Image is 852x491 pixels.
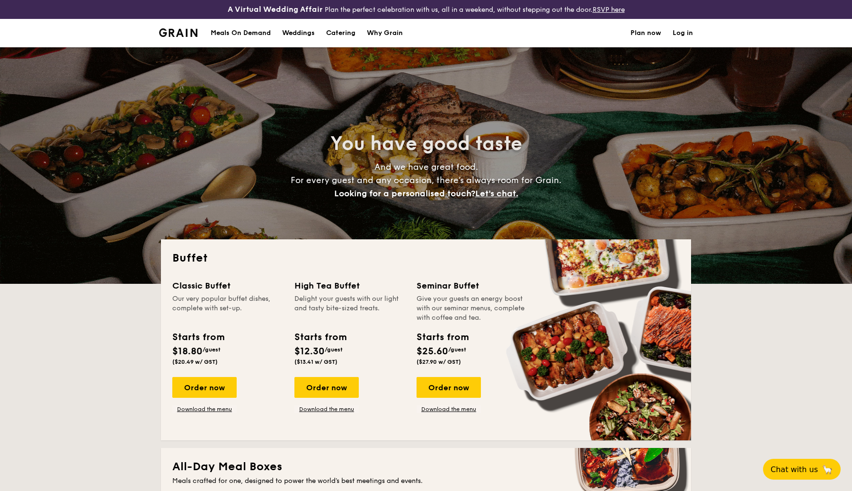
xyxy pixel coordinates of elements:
[448,346,466,353] span: /guest
[630,19,661,47] a: Plan now
[294,377,359,398] div: Order now
[326,19,355,47] h1: Catering
[159,28,197,37] img: Grain
[172,476,680,486] div: Meals crafted for one, designed to power the world's best meetings and events.
[417,346,448,357] span: $25.60
[822,464,833,475] span: 🦙
[294,330,346,344] div: Starts from
[205,19,276,47] a: Meals On Demand
[417,330,468,344] div: Starts from
[367,19,403,47] div: Why Grain
[673,19,693,47] a: Log in
[361,19,408,47] a: Why Grain
[172,459,680,474] h2: All-Day Meal Boxes
[291,162,561,199] span: And we have great food. For every guest and any occasion, there’s always room for Grain.
[211,19,271,47] div: Meals On Demand
[320,19,361,47] a: Catering
[228,4,323,15] h4: A Virtual Wedding Affair
[330,132,522,155] span: You have good taste
[417,377,481,398] div: Order now
[203,346,221,353] span: /guest
[417,294,527,323] div: Give your guests an energy boost with our seminar menus, complete with coffee and tea.
[172,346,203,357] span: $18.80
[417,279,527,292] div: Seminar Buffet
[172,377,237,398] div: Order now
[172,330,224,344] div: Starts from
[282,19,315,47] div: Weddings
[771,465,818,474] span: Chat with us
[593,6,625,14] a: RSVP here
[172,251,680,266] h2: Buffet
[172,294,283,323] div: Our very popular buffet dishes, complete with set-up.
[294,359,337,365] span: ($13.41 w/ GST)
[159,28,197,37] a: Logotype
[417,359,461,365] span: ($27.90 w/ GST)
[294,279,405,292] div: High Tea Buffet
[276,19,320,47] a: Weddings
[417,405,481,413] a: Download the menu
[294,405,359,413] a: Download the menu
[153,4,699,15] div: Plan the perfect celebration with us, all in a weekend, without stepping out the door.
[325,346,343,353] span: /guest
[475,188,518,199] span: Let's chat.
[172,279,283,292] div: Classic Buffet
[294,346,325,357] span: $12.30
[294,294,405,323] div: Delight your guests with our light and tasty bite-sized treats.
[172,359,218,365] span: ($20.49 w/ GST)
[763,459,841,480] button: Chat with us🦙
[172,405,237,413] a: Download the menu
[334,188,475,199] span: Looking for a personalised touch?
